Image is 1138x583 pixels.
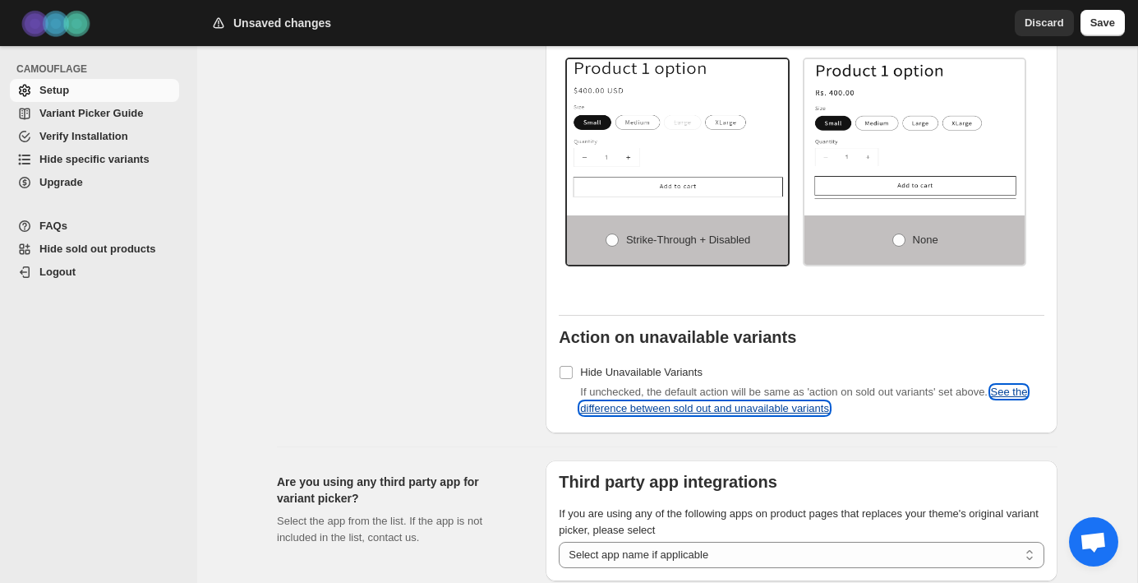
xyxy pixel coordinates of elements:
a: FAQs [10,215,179,238]
h2: Unsaved changes [233,15,331,31]
img: Strike-through + Disabled [567,59,788,199]
span: CAMOUFLAGE [16,62,186,76]
h2: Are you using any third party app for variant picker? [277,474,519,507]
span: Hide Unavailable Variants [580,366,703,378]
span: None [913,234,938,246]
span: Hide specific variants [39,153,150,165]
a: Verify Installation [10,125,179,148]
span: If unchecked, the default action will be same as 'action on sold out variants' set above. [580,386,1027,414]
span: If you are using any of the following apps on product pages that replaces your theme's original v... [559,507,1039,536]
a: Logout [10,261,179,284]
span: Logout [39,266,76,278]
a: Variant Picker Guide [10,102,179,125]
span: Upgrade [39,176,83,188]
span: Save [1090,15,1115,31]
span: Verify Installation [39,130,128,142]
span: Variant Picker Guide [39,107,143,119]
img: None [804,59,1025,199]
button: Discard [1015,10,1074,36]
span: Hide sold out products [39,243,156,255]
span: Setup [39,84,69,96]
a: Hide sold out products [10,238,179,261]
span: Discard [1025,15,1064,31]
a: Upgrade [10,171,179,194]
span: FAQs [39,220,67,232]
span: Strike-through + Disabled [626,234,750,246]
a: Setup [10,79,179,102]
a: Hide specific variants [10,148,179,171]
button: Save [1080,10,1125,36]
div: Open chat [1069,517,1118,567]
span: Select the app from the list. If the app is not included in the list, contact us. [277,515,482,544]
b: Third party app integrations [559,473,777,491]
b: Action on unavailable variants [559,328,796,346]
